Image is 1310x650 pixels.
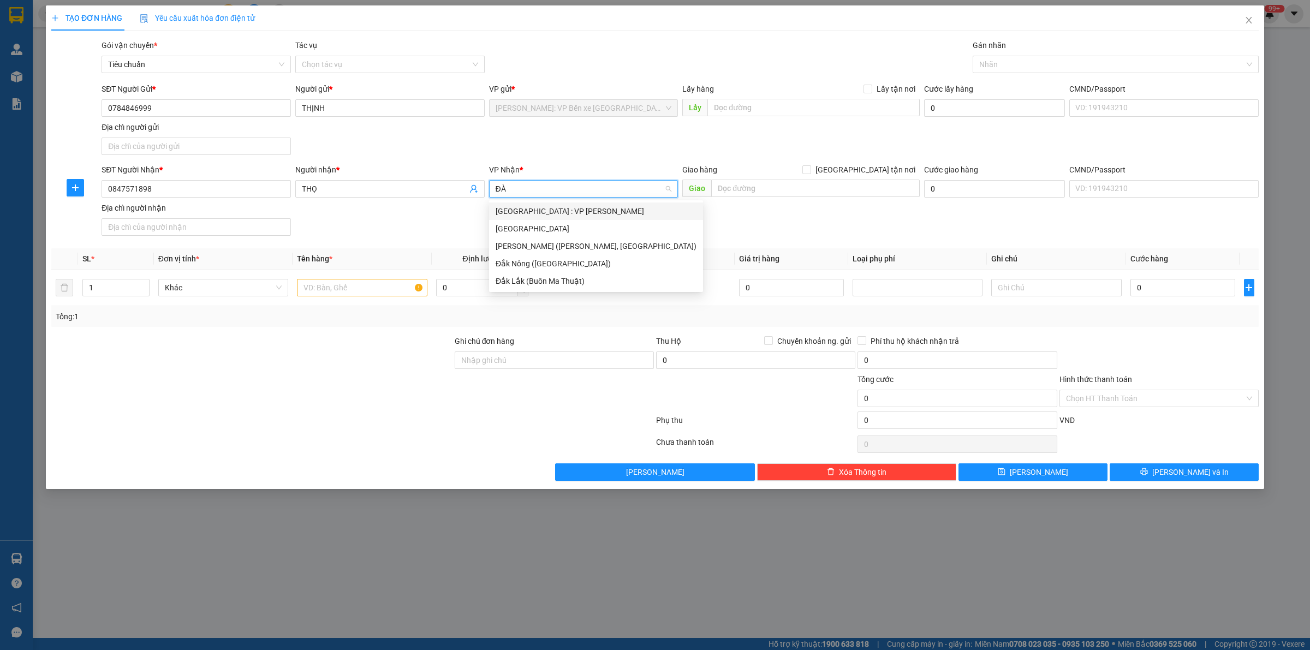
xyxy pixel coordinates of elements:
span: delete [827,468,835,476]
button: plus [1244,279,1254,296]
div: Chưa thanh toán [655,436,856,455]
div: SĐT Người Gửi [102,83,291,95]
label: Gán nhãn [973,41,1006,50]
input: Ghi Chú [991,279,1121,296]
span: Giao hàng [682,165,717,174]
span: Lấy tận nơi [872,83,920,95]
div: [PERSON_NAME] ([PERSON_NAME], [GEOGRAPHIC_DATA]) [496,240,696,252]
div: [GEOGRAPHIC_DATA] [496,223,696,235]
button: save[PERSON_NAME] [958,463,1107,481]
div: Đắk Nông ([GEOGRAPHIC_DATA]) [496,258,696,270]
div: Phụ thu [655,414,856,433]
div: [GEOGRAPHIC_DATA] : VP [PERSON_NAME] [496,205,696,217]
input: Cước lấy hàng [924,99,1065,117]
strong: BIÊN NHẬN VẬN CHUYỂN BẢO AN EXPRESS [19,16,223,28]
input: VD: Bàn, Ghế [297,279,427,296]
button: Close [1234,5,1264,36]
th: Ghi chú [987,248,1126,270]
span: save [998,468,1005,476]
div: Tổng: 1 [56,311,505,323]
span: Khác [165,279,282,296]
span: Giá trị hàng [739,254,779,263]
span: [PERSON_NAME] [1010,466,1068,478]
div: Đắk Nông (Gia Nghĩa) [489,255,703,272]
div: Lâm Đồng (Bảo Lạc, Đà Lạt) [489,237,703,255]
div: Địa chỉ người gửi [102,121,291,133]
span: Thu Hộ [656,337,681,345]
input: Dọc đường [707,99,920,116]
button: delete [56,279,73,296]
th: Loại phụ phí [848,248,987,270]
span: Hồ Chí Minh: VP Bến xe Miền Tây (Quận Bình Tân) [496,100,672,116]
span: VND [1059,416,1075,425]
span: VP Nhận [489,165,520,174]
span: [PERSON_NAME] [626,466,684,478]
button: deleteXóa Thông tin [757,463,956,481]
label: Cước lấy hàng [924,85,973,93]
span: Định lượng [463,254,502,263]
strong: (Công Ty TNHH Chuyển Phát Nhanh Bảo An - MST: 0109597835) [15,31,226,39]
img: icon [140,14,148,23]
input: Địa chỉ của người nhận [102,218,291,236]
div: Người gửi [295,83,485,95]
span: Tổng cước [858,375,894,384]
span: Tên hàng [297,254,332,263]
div: Đắk Lắk (Buôn Ma Thuật) [496,275,696,287]
input: Địa chỉ của người gửi [102,138,291,155]
div: SĐT Người Nhận [102,164,291,176]
div: VP gửi [489,83,678,95]
span: printer [1140,468,1148,476]
div: CMND/Passport [1069,164,1259,176]
input: Dọc đường [711,180,920,197]
span: Cước hàng [1130,254,1168,263]
span: plus [67,183,84,192]
span: Đơn vị tính [158,254,199,263]
div: CMND/Passport [1069,83,1259,95]
input: Cước giao hàng [924,180,1065,198]
div: Người nhận [295,164,485,176]
span: [GEOGRAPHIC_DATA] tận nơi [811,164,920,176]
span: SL [82,254,91,263]
span: plus [51,14,59,22]
label: Hình thức thanh toán [1059,375,1132,384]
button: printer[PERSON_NAME] và In [1110,463,1259,481]
span: Tiêu chuẩn [108,56,284,73]
div: Đà Nẵng [489,220,703,237]
input: Ghi chú đơn hàng [455,351,654,369]
span: plus [1244,283,1254,292]
span: Gói vận chuyển [102,41,157,50]
span: [PERSON_NAME] và In [1152,466,1229,478]
span: Lấy hàng [682,85,714,93]
label: Ghi chú đơn hàng [455,337,515,345]
div: Đắk Lắk (Buôn Ma Thuật) [489,272,703,290]
span: Xóa Thông tin [839,466,886,478]
span: user-add [469,184,478,193]
span: [PHONE_NUMBER] - [DOMAIN_NAME] [44,43,200,84]
div: Đà Nẵng : VP Thanh Khê [489,202,703,220]
input: 0 [739,279,844,296]
span: close [1244,16,1253,25]
span: Lấy [682,99,707,116]
button: [PERSON_NAME] [555,463,754,481]
div: Địa chỉ người nhận [102,202,291,214]
label: Tác vụ [295,41,317,50]
span: Phí thu hộ khách nhận trả [866,335,963,347]
span: Giao [682,180,711,197]
span: Yêu cầu xuất hóa đơn điện tử [140,14,255,22]
span: Chuyển khoản ng. gửi [773,335,855,347]
span: TẠO ĐƠN HÀNG [51,14,122,22]
button: plus [67,179,84,196]
label: Cước giao hàng [924,165,978,174]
